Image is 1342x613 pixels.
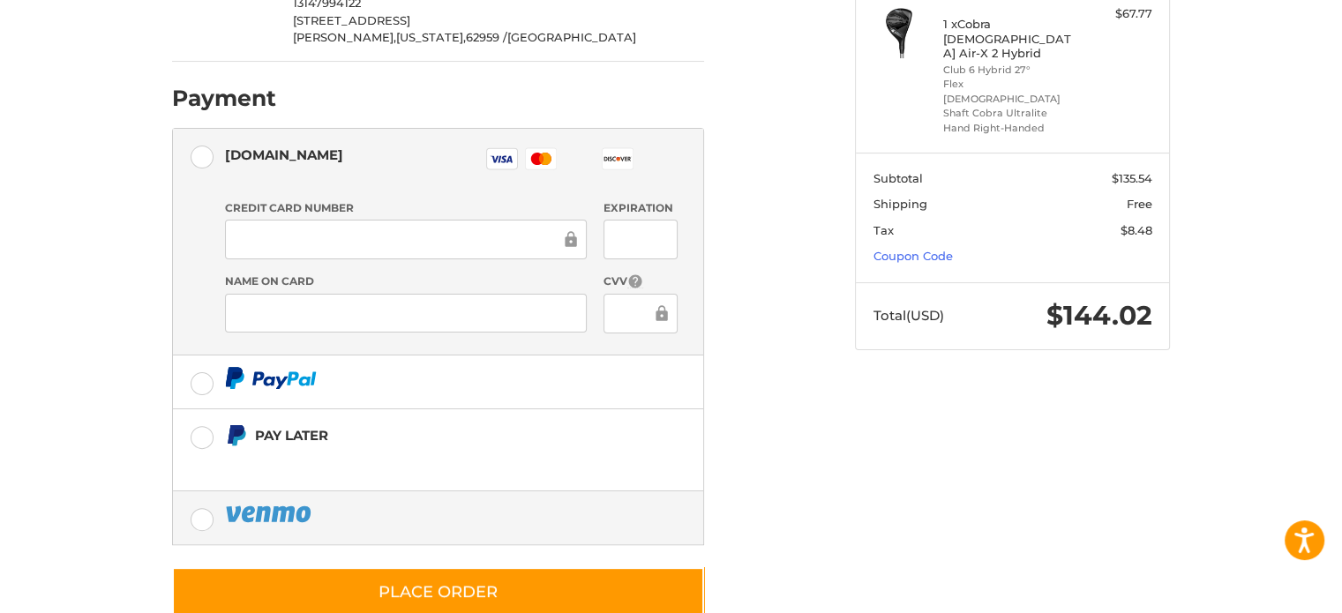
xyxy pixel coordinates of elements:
[225,273,587,289] label: Name on Card
[604,273,677,290] label: CVV
[873,307,944,324] span: Total (USD)
[604,200,677,216] label: Expiration
[1127,197,1152,211] span: Free
[873,223,894,237] span: Tax
[225,140,343,169] div: [DOMAIN_NAME]
[293,30,396,44] span: [PERSON_NAME],
[293,13,410,27] span: [STREET_ADDRESS]
[1046,299,1152,332] span: $144.02
[873,249,953,263] a: Coupon Code
[1112,171,1152,185] span: $135.54
[225,424,247,446] img: Pay Later icon
[943,106,1078,121] li: Shaft Cobra Ultralite
[466,30,507,44] span: 62959 /
[873,197,927,211] span: Shipping
[255,421,593,450] div: Pay Later
[873,171,923,185] span: Subtotal
[225,503,315,525] img: PayPal icon
[1083,5,1152,23] div: $67.77
[943,121,1078,136] li: Hand Right-Handed
[507,30,636,44] span: [GEOGRAPHIC_DATA]
[172,85,276,112] h2: Payment
[225,454,594,469] iframe: PayPal Message 1
[225,367,317,389] img: PayPal icon
[1121,223,1152,237] span: $8.48
[396,30,466,44] span: [US_STATE],
[943,77,1078,106] li: Flex [DEMOGRAPHIC_DATA]
[943,17,1078,60] h4: 1 x Cobra [DEMOGRAPHIC_DATA] Air-X 2 Hybrid
[943,63,1078,78] li: Club 6 Hybrid 27°
[225,200,587,216] label: Credit Card Number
